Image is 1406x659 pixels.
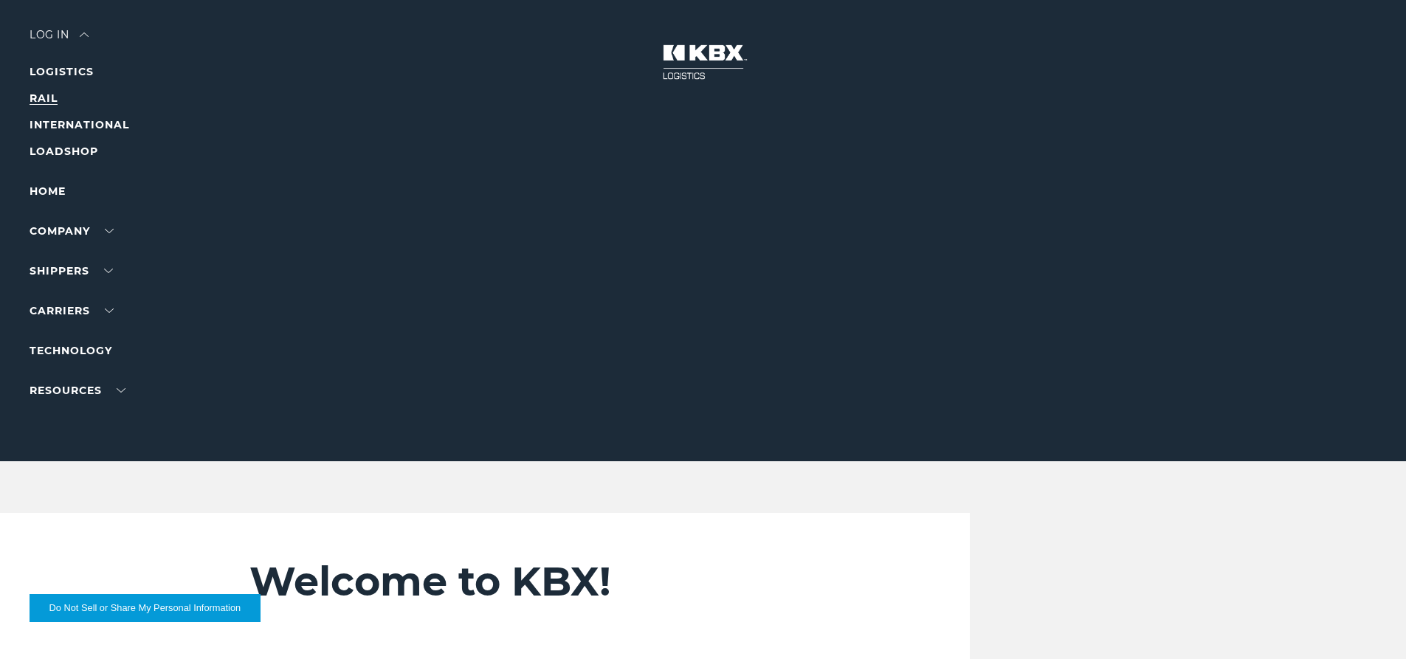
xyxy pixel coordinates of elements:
[30,304,114,317] a: Carriers
[30,145,98,158] a: LOADSHOP
[30,224,114,238] a: Company
[30,92,58,105] a: RAIL
[648,30,759,94] img: kbx logo
[30,118,129,131] a: INTERNATIONAL
[30,65,94,78] a: LOGISTICS
[30,184,66,198] a: Home
[30,264,113,277] a: SHIPPERS
[30,384,125,397] a: RESOURCES
[30,594,261,622] button: Do Not Sell or Share My Personal Information
[30,344,112,357] a: Technology
[30,30,89,51] div: Log in
[80,32,89,37] img: arrow
[249,557,882,606] h2: Welcome to KBX!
